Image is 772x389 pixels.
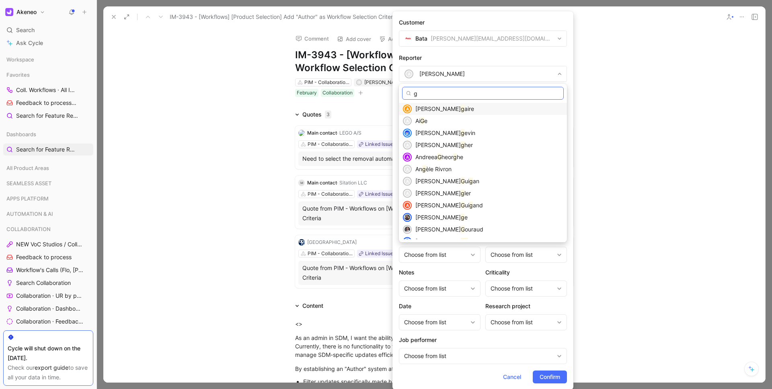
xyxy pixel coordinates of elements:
div: A [404,190,411,197]
img: avatar [404,238,411,245]
mark: G [437,154,441,160]
div: A [404,154,411,161]
span: ins [468,238,475,245]
span: [PERSON_NAME] [415,190,461,197]
span: and [473,202,483,209]
span: [PERSON_NAME] [415,202,461,209]
img: avatar [404,129,411,137]
mark: g [461,190,464,197]
span: ler [464,190,471,197]
div: A [404,141,411,149]
span: [PERSON_NAME] [415,141,461,148]
mark: g [453,154,457,160]
mark: G [461,178,465,184]
span: An [415,166,422,172]
div: A [404,202,411,209]
span: [PERSON_NAME] [415,129,461,136]
span: her [464,141,473,148]
span: [PERSON_NAME] [415,214,461,221]
span: ui [465,202,469,209]
span: [PERSON_NAME] [415,226,461,233]
div: A [404,105,411,113]
mark: g [461,129,464,136]
span: [PERSON_NAME] [415,178,461,184]
div: A [404,166,411,173]
span: Andreea [415,154,437,160]
span: ouraud [465,226,483,233]
span: aire [464,105,474,112]
div: A [404,178,411,185]
mark: G [461,226,465,233]
mark: g [461,141,464,148]
mark: G [461,202,465,209]
span: an [473,178,479,184]
span: he [457,154,463,160]
span: heor [441,154,453,160]
mark: g [469,202,473,209]
mark: g [422,166,426,172]
img: avatar [404,226,411,233]
span: [PERSON_NAME] [415,238,461,245]
mark: g [469,178,473,184]
span: [PERSON_NAME] [415,105,461,112]
mark: g [461,214,464,221]
img: avatar [404,214,411,221]
input: Search... [402,87,564,100]
span: e [424,117,427,124]
span: ui [465,178,469,184]
mark: G [420,117,424,124]
mark: g [461,105,464,112]
mark: gg [461,238,468,245]
div: A [404,117,411,125]
span: e [464,214,468,221]
span: èle Rivron [426,166,452,172]
span: evin [464,129,475,136]
span: Ai [415,117,420,124]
